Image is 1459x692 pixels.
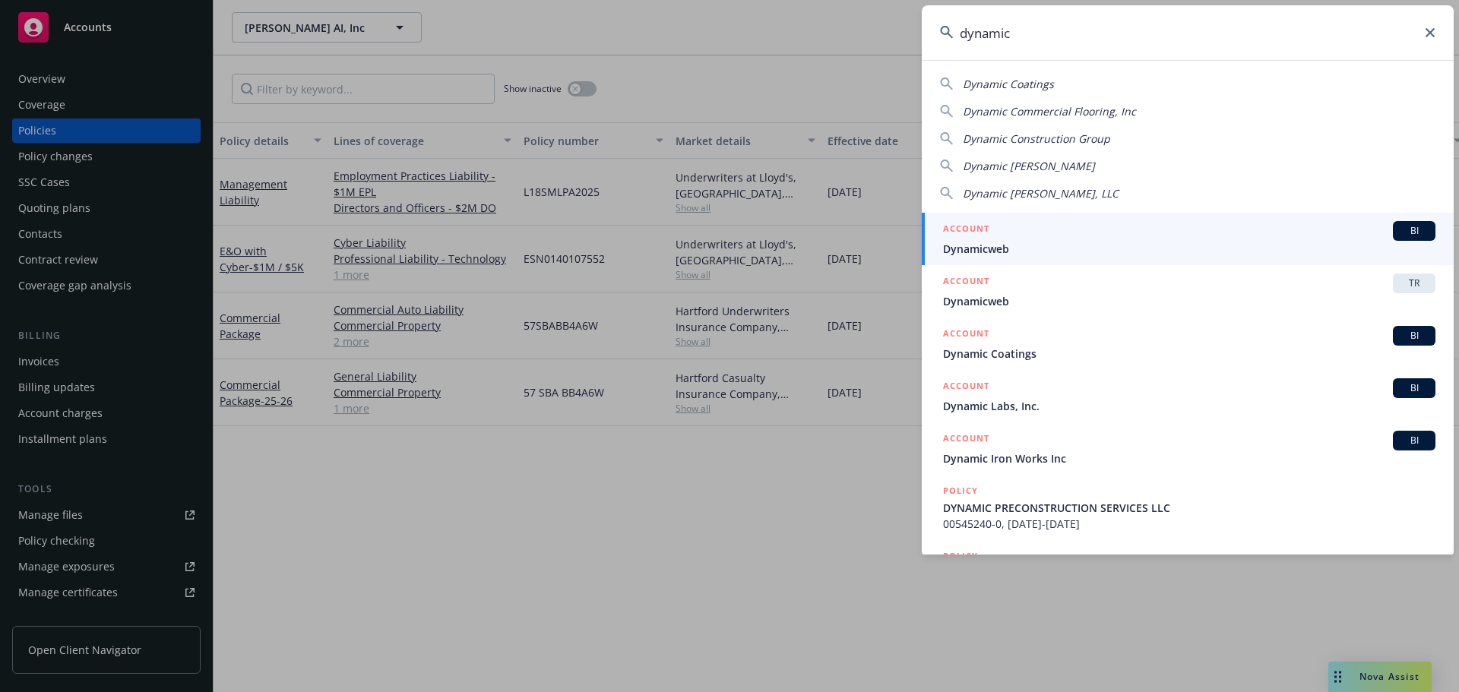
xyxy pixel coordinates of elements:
[922,540,1454,605] a: POLICY
[943,346,1435,362] span: Dynamic Coatings
[943,378,989,397] h5: ACCOUNT
[963,77,1054,91] span: Dynamic Coatings
[943,500,1435,516] span: DYNAMIC PRECONSTRUCTION SERVICES LLC
[943,516,1435,532] span: 00545240-0, [DATE]-[DATE]
[1399,224,1429,238] span: BI
[1399,381,1429,395] span: BI
[1399,276,1429,290] span: TR
[1399,329,1429,343] span: BI
[922,5,1454,60] input: Search...
[943,398,1435,414] span: Dynamic Labs, Inc.
[943,483,978,498] h5: POLICY
[943,273,989,292] h5: ACCOUNT
[922,265,1454,318] a: ACCOUNTTRDynamicweb
[963,131,1110,146] span: Dynamic Construction Group
[963,159,1095,173] span: Dynamic [PERSON_NAME]
[943,293,1435,309] span: Dynamicweb
[963,104,1136,118] span: Dynamic Commercial Flooring, Inc
[943,450,1435,466] span: Dynamic Iron Works Inc
[943,431,989,449] h5: ACCOUNT
[922,422,1454,475] a: ACCOUNTBIDynamic Iron Works Inc
[943,548,978,564] h5: POLICY
[922,475,1454,540] a: POLICYDYNAMIC PRECONSTRUCTION SERVICES LLC00545240-0, [DATE]-[DATE]
[963,186,1119,201] span: Dynamic [PERSON_NAME], LLC
[943,241,1435,257] span: Dynamicweb
[943,221,989,239] h5: ACCOUNT
[922,370,1454,422] a: ACCOUNTBIDynamic Labs, Inc.
[943,326,989,344] h5: ACCOUNT
[922,318,1454,370] a: ACCOUNTBIDynamic Coatings
[1399,434,1429,447] span: BI
[922,213,1454,265] a: ACCOUNTBIDynamicweb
